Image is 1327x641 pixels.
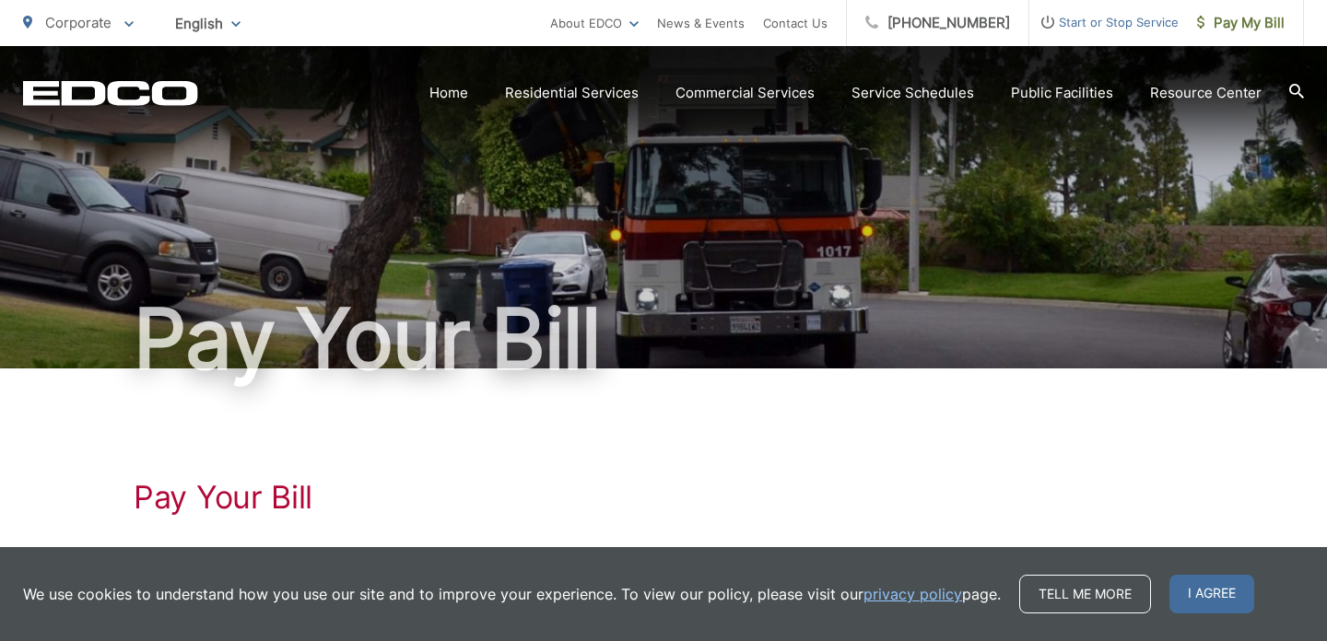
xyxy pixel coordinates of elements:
[134,543,1193,565] p: to View, Pay, and Manage Your Bill Online
[851,82,974,104] a: Service Schedules
[763,12,828,34] a: Contact Us
[1011,82,1113,104] a: Public Facilities
[134,479,1193,516] h1: Pay Your Bill
[1169,575,1254,613] span: I agree
[863,583,962,605] a: privacy policy
[1150,82,1262,104] a: Resource Center
[1019,575,1151,613] a: Tell me more
[1197,12,1285,34] span: Pay My Bill
[161,7,254,40] span: English
[134,543,202,565] a: Click Here
[23,293,1304,385] h1: Pay Your Bill
[550,12,639,34] a: About EDCO
[23,80,198,106] a: EDCD logo. Return to the homepage.
[45,14,112,31] span: Corporate
[23,583,1001,605] p: We use cookies to understand how you use our site and to improve your experience. To view our pol...
[675,82,815,104] a: Commercial Services
[505,82,639,104] a: Residential Services
[429,82,468,104] a: Home
[657,12,745,34] a: News & Events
